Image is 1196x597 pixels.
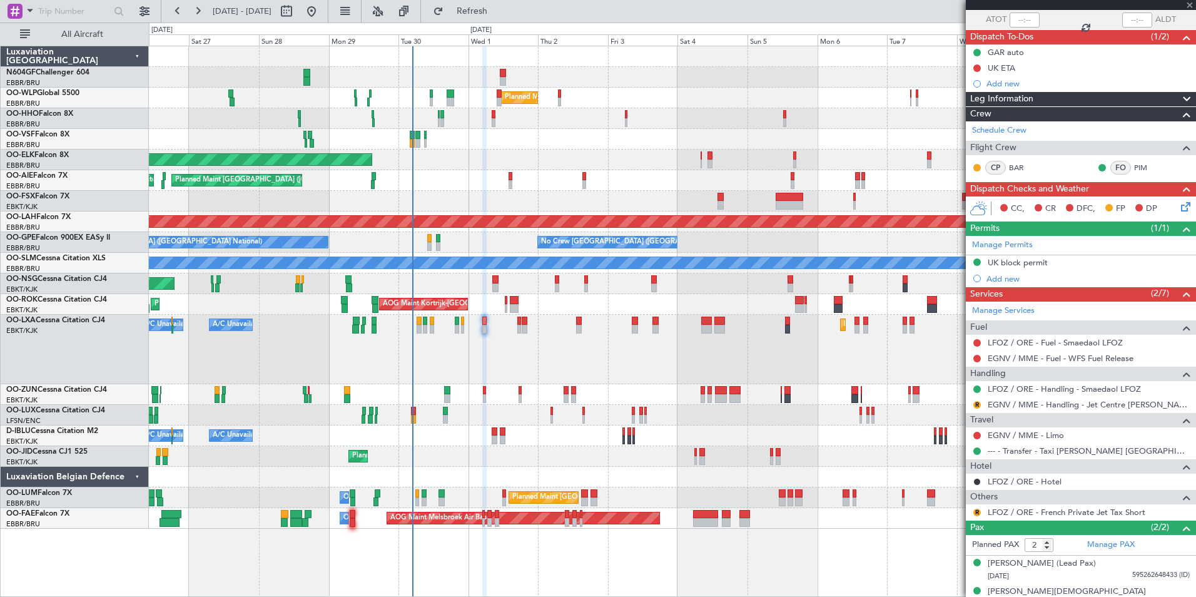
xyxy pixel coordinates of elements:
div: Planned Maint Kortrijk-[GEOGRAPHIC_DATA] [155,295,300,314]
a: Manage Permits [972,239,1033,252]
a: OO-LAHFalcon 7X [6,213,71,221]
a: EBKT/KJK [6,285,38,294]
div: Planned Maint Kortrijk-[GEOGRAPHIC_DATA] [844,315,990,334]
a: EBKT/KJK [6,305,38,315]
span: CC, [1011,203,1025,215]
div: Add new [986,78,1190,89]
span: CR [1045,203,1056,215]
div: Wed 8 [957,34,1027,46]
span: Dispatch To-Dos [970,30,1033,44]
a: BAR [1009,162,1037,173]
div: Owner Melsbroek Air Base [343,509,428,528]
div: Sun 5 [747,34,818,46]
span: (2/7) [1151,287,1169,300]
a: OO-NSGCessna Citation CJ4 [6,275,107,283]
span: Leg Information [970,92,1033,106]
span: Crew [970,107,991,121]
span: ALDT [1155,14,1176,26]
a: OO-ZUNCessna Citation CJ4 [6,386,107,394]
a: EBBR/BRU [6,181,40,191]
span: OO-SLM [6,255,36,262]
span: DP [1146,203,1157,215]
span: Fuel [970,320,987,335]
span: Flight Crew [970,141,1016,155]
div: GAR auto [988,47,1024,58]
span: Hotel [970,459,991,474]
span: OO-LXA [6,317,36,324]
input: Trip Number [38,2,110,21]
span: D-IBLU [6,427,31,435]
a: EBBR/BRU [6,161,40,170]
a: Manage PAX [1087,539,1135,551]
a: N604GFChallenger 604 [6,69,89,76]
a: PIM [1134,162,1162,173]
a: OO-FSXFalcon 7X [6,193,69,200]
div: [DATE] [470,25,492,36]
div: Planned Maint [GEOGRAPHIC_DATA] ([GEOGRAPHIC_DATA] National) [512,488,739,507]
span: Permits [970,222,1000,236]
span: DFC, [1077,203,1095,215]
span: All Aircraft [33,30,132,39]
a: EBKT/KJK [6,202,38,212]
span: (1/1) [1151,222,1169,235]
button: R [973,509,981,516]
a: EBBR/BRU [6,519,40,529]
button: Refresh [427,1,502,21]
div: A/C Unavailable [213,315,265,334]
a: EBBR/BRU [6,499,40,508]
div: Tue 30 [398,34,469,46]
span: Travel [970,413,993,427]
span: FP [1116,203,1125,215]
a: EBBR/BRU [6,78,40,88]
span: Others [970,490,998,504]
div: AOG Maint Melsbroek Air Base [390,509,490,528]
span: 595262648433 (ID) [1132,570,1190,581]
div: Planned Maint Milan (Linate) [505,88,595,107]
div: UK block permit [988,257,1048,268]
a: Manage Services [972,305,1035,317]
div: Mon 29 [329,34,399,46]
span: [DATE] - [DATE] [213,6,271,17]
span: Services [970,287,1003,302]
span: OO-LAH [6,213,36,221]
a: OO-HHOFalcon 8X [6,110,73,118]
a: D-IBLUCessna Citation M2 [6,427,98,435]
span: OO-WLP [6,89,37,97]
span: OO-ZUN [6,386,38,394]
span: (1/2) [1151,30,1169,43]
span: OO-FSX [6,193,35,200]
a: EBBR/BRU [6,140,40,150]
a: EBBR/BRU [6,243,40,253]
a: LFOZ / ORE - French Private Jet Tax Short [988,507,1145,518]
a: OO-SLMCessna Citation XLS [6,255,106,262]
div: Wed 1 [469,34,539,46]
div: Fri 26 [119,34,190,46]
span: OO-FAE [6,510,35,518]
span: Dispatch Checks and Weather [970,182,1089,196]
a: OO-VSFFalcon 8X [6,131,69,138]
a: OO-ELKFalcon 8X [6,151,69,159]
div: [PERSON_NAME] (Lead Pax) [988,558,1096,570]
a: LFOZ / ORE - Handling - Smaedaol LFOZ [988,384,1141,394]
a: EBBR/BRU [6,99,40,108]
div: No Crew [GEOGRAPHIC_DATA] ([GEOGRAPHIC_DATA] National) [53,233,262,252]
div: Planned Maint Kortrijk-[GEOGRAPHIC_DATA] [352,447,498,466]
span: OO-ROK [6,296,38,304]
span: ATOT [986,14,1006,26]
a: EGNV / MME - Limo [988,430,1064,441]
a: OO-FAEFalcon 7X [6,510,69,518]
div: Sun 28 [259,34,329,46]
a: EBKT/KJK [6,457,38,467]
button: R [973,401,981,409]
span: (2/2) [1151,521,1169,534]
span: Handling [970,367,1006,381]
a: EGNV / MME - Handling - Jet Centre [PERSON_NAME] Aviation EGNV / MME [988,399,1190,410]
a: EBBR/BRU [6,223,40,232]
div: Tue 7 [887,34,957,46]
div: A/C Unavailable [GEOGRAPHIC_DATA]-[GEOGRAPHIC_DATA] [213,426,412,445]
span: OO-LUX [6,407,36,414]
a: EBKT/KJK [6,437,38,446]
span: OO-AIE [6,172,33,180]
span: OO-GPE [6,234,36,242]
a: OO-GPEFalcon 900EX EASy II [6,234,110,242]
